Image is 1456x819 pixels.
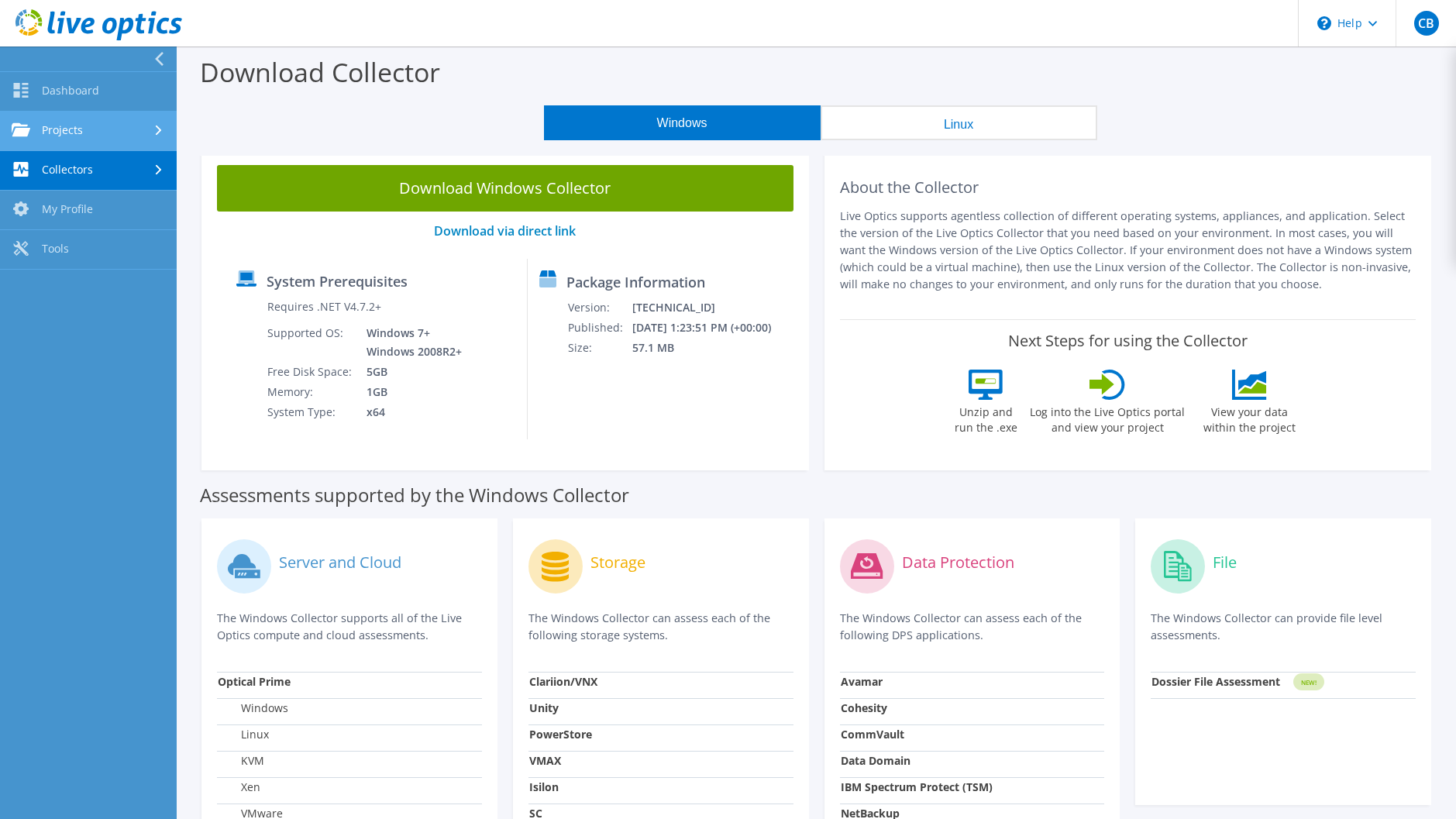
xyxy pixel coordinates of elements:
[529,674,597,689] strong: Clariion/VNX
[267,299,381,315] label: Requires .NET V4.7.2+
[950,400,1021,435] label: Unzip and run the .exe
[267,362,355,382] td: Free Disk Space:
[200,54,440,90] label: Download Collector
[840,208,1416,293] p: Live Optics supports agentless collection of different operating systems, appliances, and applica...
[632,318,792,338] td: [DATE] 1:23:51 PM (+00:00)
[355,362,465,382] td: 5GB
[355,382,465,402] td: 1GB
[267,323,355,362] td: Supported OS:
[841,674,883,689] strong: Avamar
[1151,674,1280,689] strong: Dossier File Assessment
[434,222,576,239] a: Download via direct link
[1193,400,1305,435] label: View your data within the project
[590,555,645,570] label: Storage
[529,753,561,768] strong: VMAX
[218,700,288,716] label: Windows
[632,298,792,318] td: [TECHNICAL_ID]
[267,382,355,402] td: Memory:
[217,610,482,644] p: The Windows Collector supports all of the Live Optics compute and cloud assessments.
[567,298,632,318] td: Version:
[355,323,465,362] td: Windows 7+ Windows 2008R2+
[841,700,887,715] strong: Cohesity
[218,727,269,742] label: Linux
[267,402,355,422] td: System Type:
[218,779,260,795] label: Xen
[544,105,821,140] button: Windows
[218,674,291,689] strong: Optical Prime
[841,779,993,794] strong: IBM Spectrum Protect (TSM)
[529,779,559,794] strong: Isilon
[529,700,559,715] strong: Unity
[355,402,465,422] td: x64
[567,318,632,338] td: Published:
[821,105,1097,140] button: Linux
[200,487,629,503] label: Assessments supported by the Windows Collector
[529,727,592,742] strong: PowerStore
[1317,16,1331,30] svg: \n
[217,165,793,212] a: Download Windows Collector
[1213,555,1237,570] label: File
[279,555,401,570] label: Server and Cloud
[1414,11,1439,36] span: CB
[841,753,910,768] strong: Data Domain
[840,610,1105,644] p: The Windows Collector can assess each of the following DPS applications.
[566,274,705,290] label: Package Information
[267,274,408,289] label: System Prerequisites
[1301,678,1317,687] tspan: NEW!
[902,555,1014,570] label: Data Protection
[1151,610,1416,644] p: The Windows Collector can provide file level assessments.
[1029,400,1186,435] label: Log into the Live Optics portal and view your project
[840,178,1416,197] h2: About the Collector
[841,727,904,742] strong: CommVault
[218,753,264,769] label: KVM
[567,338,632,358] td: Size:
[528,610,793,644] p: The Windows Collector can assess each of the following storage systems.
[1008,332,1248,350] label: Next Steps for using the Collector
[632,338,792,358] td: 57.1 MB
